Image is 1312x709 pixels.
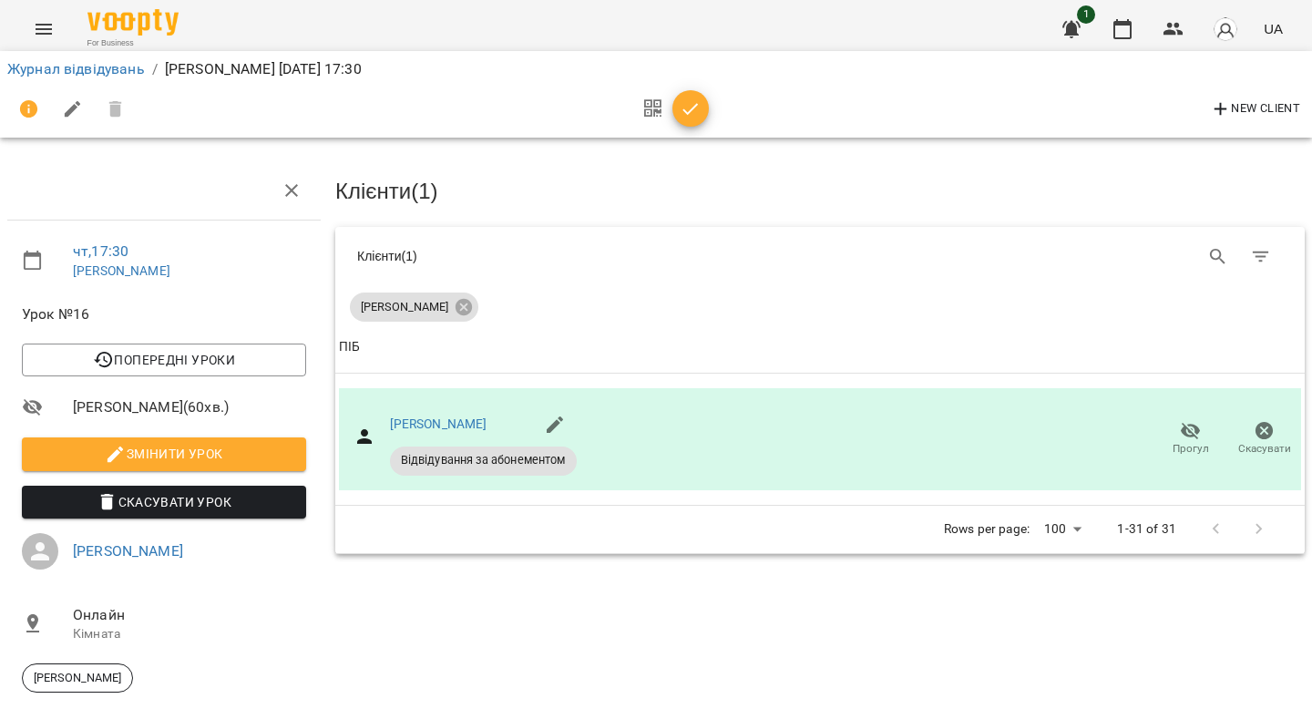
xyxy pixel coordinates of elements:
a: [PERSON_NAME] [390,416,487,431]
nav: breadcrumb [7,58,1305,80]
p: Rows per page: [944,520,1030,539]
button: Скасувати [1227,414,1301,465]
button: UA [1256,12,1290,46]
div: [PERSON_NAME] [350,293,478,322]
p: 1-31 of 31 [1117,520,1175,539]
img: Voopty Logo [87,9,179,36]
button: New Client [1205,95,1305,124]
a: чт , 17:30 [73,242,128,260]
span: New Client [1210,98,1300,120]
span: ПІБ [339,336,1301,358]
span: For Business [87,37,179,49]
span: Змінити урок [36,443,292,465]
button: Прогул [1153,414,1227,465]
button: Menu [22,7,66,51]
a: [PERSON_NAME] [73,542,183,560]
li: / [152,58,158,80]
span: Урок №16 [22,303,306,325]
div: ПІБ [339,336,360,358]
button: Скасувати Урок [22,486,306,519]
a: [PERSON_NAME] [73,263,170,278]
span: Онлайн [73,604,306,626]
a: Журнал відвідувань [7,60,145,77]
button: Змінити урок [22,437,306,470]
span: Скасувати Урок [36,491,292,513]
div: Table Toolbar [335,227,1305,285]
span: [PERSON_NAME] ( 60 хв. ) [73,396,306,418]
button: Попередні уроки [22,344,306,376]
button: Фільтр [1239,235,1283,279]
span: [PERSON_NAME] [23,670,132,686]
span: 1 [1077,5,1095,24]
div: Клієнти ( 1 ) [357,247,806,265]
p: [PERSON_NAME] [DATE] 17:30 [165,58,362,80]
span: Відвідування за абонементом [390,452,577,468]
div: [PERSON_NAME] [22,663,133,693]
button: Search [1196,235,1240,279]
img: avatar_s.png [1213,16,1238,42]
span: Скасувати [1238,441,1291,457]
span: Прогул [1173,441,1209,457]
span: Попередні уроки [36,349,292,371]
div: 100 [1037,516,1088,542]
span: [PERSON_NAME] [350,299,459,315]
h3: Клієнти ( 1 ) [335,180,1305,203]
span: UA [1264,19,1283,38]
p: Кімната [73,625,306,643]
div: Sort [339,336,360,358]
